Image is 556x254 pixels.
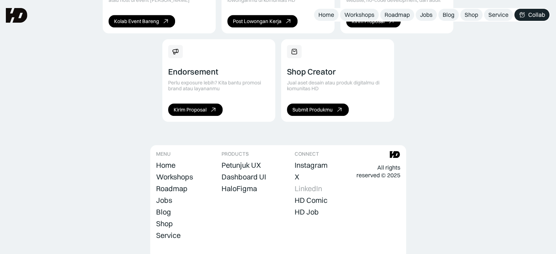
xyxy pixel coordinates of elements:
div: Perlu exposure lebih? Kita bantu promosi brand atau layananmu [168,80,269,92]
div: Post Lowongan Kerja [233,18,281,24]
a: Blog [156,207,171,217]
div: Kolab Event Bareng [114,18,159,24]
a: Service [156,230,181,240]
div: v 4.0.25 [20,12,36,18]
div: Shop [465,11,478,19]
a: Submit Produkmu [287,103,349,116]
div: Home [156,161,175,170]
a: Kirim Proposal [168,103,223,116]
div: Kirim Proposal [174,107,207,113]
div: Jual aset desain atau produk digitalmu di komunitas HD [287,80,388,92]
a: Workshops [156,172,193,182]
div: Domain Overview [29,47,65,52]
a: Dashboard UI [222,172,266,182]
div: Jobs [156,196,172,205]
img: tab_keywords_by_traffic_grey.svg [74,46,80,52]
a: Shop [156,219,173,229]
div: Home [318,11,334,19]
a: LinkedIn [295,183,322,194]
div: Instagram [295,161,328,170]
img: website_grey.svg [12,19,18,25]
div: Endorsement [168,67,218,76]
a: Workshops [340,9,379,21]
div: Jobs [420,11,432,19]
div: PRODUCTS [222,151,249,157]
div: CONNECT [295,151,319,157]
a: HaloFigma [222,183,257,194]
a: Collab [514,9,549,21]
div: HD Comic [295,196,328,205]
div: Workshops [156,173,193,181]
a: HD Job [295,207,319,217]
img: tab_domain_overview_orange.svg [21,46,27,52]
a: Petunjuk UX [222,160,261,170]
div: Petunjuk UX [222,161,261,170]
div: MENU [156,151,171,157]
div: Kirim Proposal [352,18,385,24]
a: Roadmap [380,9,414,21]
a: Service [484,9,513,21]
a: Jobs [416,9,437,21]
a: Shop [460,9,483,21]
div: HD Job [295,208,319,216]
div: Blog [443,11,454,19]
div: Workshops [344,11,374,19]
a: Roadmap [156,183,188,194]
div: Keywords by Traffic [82,47,121,52]
a: Jobs [156,195,172,205]
div: X [295,173,299,181]
div: Domain: [DOMAIN_NAME] [19,19,80,25]
div: Dashboard UI [222,173,266,181]
div: LinkedIn [295,184,322,193]
div: Collab [528,11,545,19]
a: Home [156,160,175,170]
a: Blog [438,9,459,21]
div: Shop [156,219,173,228]
div: Submit Produkmu [292,107,333,113]
a: Post Lowongan Kerja [227,15,298,27]
div: All rights reserved © 2025 [356,164,400,179]
div: Shop Creator [287,67,336,76]
div: Roadmap [385,11,410,19]
a: Instagram [295,160,328,170]
a: HD Comic [295,195,328,205]
div: Roadmap [156,184,188,193]
a: X [295,172,299,182]
div: Blog [156,208,171,216]
a: Kolab Event Bareng [109,15,175,27]
div: Service [488,11,508,19]
div: Service [156,231,181,240]
img: logo_orange.svg [12,12,18,18]
div: HaloFigma [222,184,257,193]
a: Home [314,9,338,21]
